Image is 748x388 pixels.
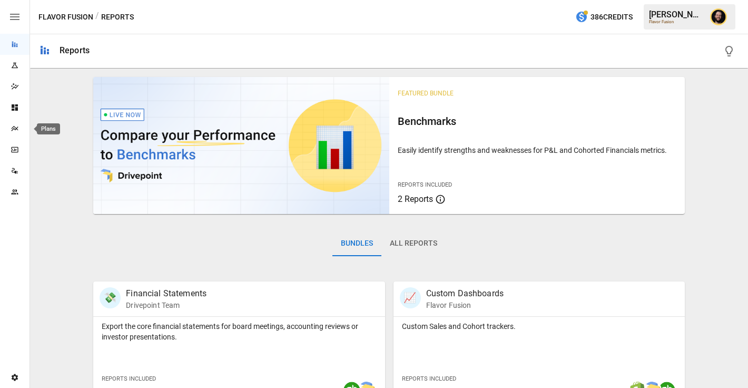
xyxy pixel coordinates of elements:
[332,231,381,256] button: Bundles
[398,90,454,97] span: Featured Bundle
[400,287,421,308] div: 📈
[93,77,389,214] img: video thumbnail
[60,45,90,55] div: Reports
[590,11,633,24] span: 386 Credits
[426,300,504,311] p: Flavor Fusion
[100,287,121,308] div: 💸
[102,321,376,342] p: Export the core financial statements for board meetings, accounting reviews or investor presentat...
[398,145,676,156] p: Easily identify strengths and weaknesses for P&L and Cohorted Financials metrics.
[649,20,704,24] div: Flavor Fusion
[571,7,637,27] button: 386Credits
[398,194,433,204] span: 2 Reports
[126,300,206,311] p: Drivepoint Team
[710,8,727,25] img: Ciaran Nugent
[649,9,704,20] div: [PERSON_NAME]
[126,287,206,300] p: Financial Statements
[398,113,676,130] h6: Benchmarks
[402,321,676,332] p: Custom Sales and Cohort trackers.
[704,2,733,32] button: Ciaran Nugent
[37,123,60,134] div: Plans
[426,287,504,300] p: Custom Dashboards
[95,11,99,24] div: /
[102,375,156,382] span: Reports Included
[398,181,452,188] span: Reports Included
[38,11,93,24] button: Flavor Fusion
[381,231,446,256] button: All Reports
[402,375,456,382] span: Reports Included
